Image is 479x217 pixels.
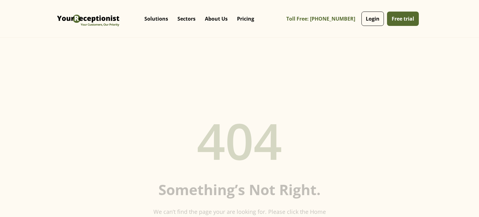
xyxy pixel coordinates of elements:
[153,208,326,216] p: We can’t find the page your are looking for. Please click the Home
[361,12,384,26] a: Login
[158,181,321,198] h2: Something’s not right.
[205,16,228,22] p: About Us
[387,12,419,26] a: Free trial
[286,12,360,26] a: Toll Free: [PHONE_NUMBER]
[56,5,121,33] a: home
[232,9,259,28] a: Pricing
[197,103,282,178] h1: 404
[200,6,232,31] div: About Us
[144,16,168,22] p: Solutions
[56,5,121,33] img: Virtual Receptionist - Answering Service - Call and Live Chat Receptionist - Virtual Receptionist...
[140,6,173,31] div: Solutions
[173,6,200,31] div: Sectors
[177,16,196,22] p: Sectors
